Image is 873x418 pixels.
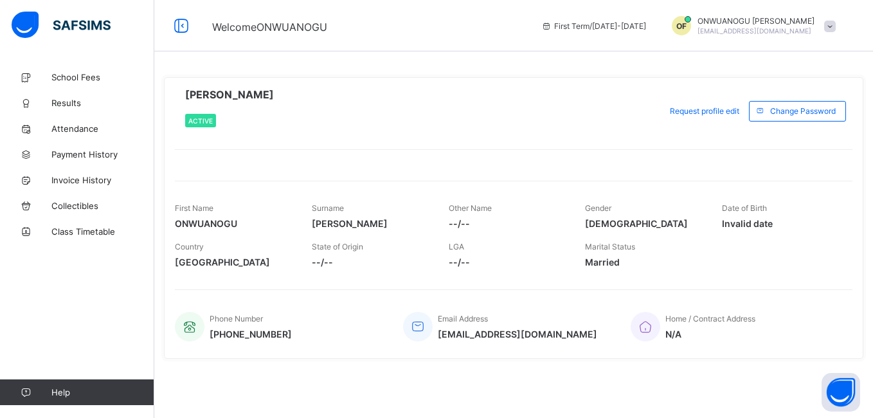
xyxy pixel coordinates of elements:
span: Results [51,98,154,108]
span: First Name [175,203,213,213]
span: [GEOGRAPHIC_DATA] [175,257,292,268]
span: [PERSON_NAME] [185,88,274,101]
span: --/-- [449,257,566,268]
span: Invalid date [722,218,840,229]
span: Email Address [438,314,488,323]
span: Country [175,242,204,251]
span: School Fees [51,72,154,82]
span: Gender [585,203,611,213]
span: [PERSON_NAME] [312,218,429,229]
span: Phone Number [210,314,263,323]
span: [DEMOGRAPHIC_DATA] [585,218,703,229]
span: session/term information [541,21,646,31]
span: Home / Contract Address [665,314,755,323]
span: --/-- [449,218,566,229]
span: Surname [312,203,344,213]
span: [EMAIL_ADDRESS][DOMAIN_NAME] [697,27,811,35]
span: State of Origin [312,242,363,251]
span: N/A [665,329,755,340]
span: [EMAIL_ADDRESS][DOMAIN_NAME] [438,329,597,340]
span: Payment History [51,149,154,159]
span: Attendance [51,123,154,134]
span: Invoice History [51,175,154,185]
span: Married [585,257,703,268]
img: safsims [12,12,111,39]
span: Other Name [449,203,492,213]
span: LGA [449,242,464,251]
span: ONWUANOGU [PERSON_NAME] [697,16,815,26]
span: Date of Birth [722,203,767,213]
span: Active [188,117,213,125]
span: Change Password [770,106,836,116]
span: Class Timetable [51,226,154,237]
div: ONWUANOGUNDUKA FRANCIS [659,16,842,35]
span: Request profile edit [670,106,739,116]
button: Open asap [822,373,860,412]
span: Welcome ONWUANOGU [212,21,327,33]
span: Collectibles [51,201,154,211]
span: Marital Status [585,242,635,251]
span: Help [51,387,154,397]
span: [PHONE_NUMBER] [210,329,292,340]
span: --/-- [312,257,429,268]
span: OF [676,21,687,31]
span: ONWUANOGU [175,218,292,229]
